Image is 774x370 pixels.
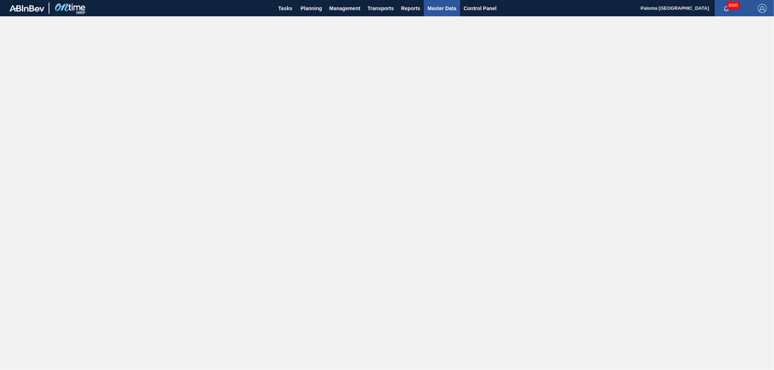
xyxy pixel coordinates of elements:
span: Tasks [277,4,293,13]
span: Planning [300,4,322,13]
span: Management [329,4,360,13]
span: Master Data [427,4,456,13]
img: TNhmsLtSVTkK8tSr43FrP2fwEKptu5GPRR3wAAAABJRU5ErkJggg== [9,5,44,12]
button: Notifications [715,3,738,13]
span: Reports [401,4,420,13]
img: Logout [758,4,767,13]
span: Control Panel [464,4,497,13]
span: 8995 [727,1,740,9]
span: Transports [368,4,394,13]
